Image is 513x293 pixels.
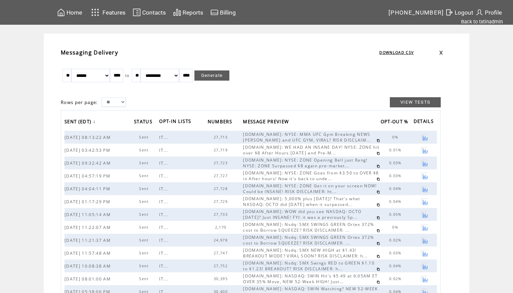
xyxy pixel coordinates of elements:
img: exit.svg [445,8,453,17]
span: [DATE] 08:01:00 AM [64,276,112,282]
img: features.svg [89,7,101,18]
span: [DATE] 10:08:38 AM [64,263,112,269]
span: IT... [159,276,170,282]
span: Contacts [142,9,166,16]
a: Billing [209,7,237,18]
a: SENT (EDT)↓ [64,117,97,128]
span: Sent [139,264,150,268]
span: [DATE] 11:57:48 AM [64,250,112,256]
img: chart.svg [173,8,181,17]
span: IT... [159,237,170,243]
span: IT... [159,250,170,256]
span: [DATE] 08:13:22 AM [64,134,112,140]
span: 0% [392,135,400,140]
span: [DOMAIN_NAME]: Nsdq: SMX SWINGS GREEN Ortex 372% cost to Borrow SQUEEZE? RISK DISCLAIMER: ... [243,234,374,246]
span: [DATE] 11:05:14 AM [64,212,112,217]
span: 27,747 [214,251,229,255]
span: [DATE] 09:32:42 AM [64,160,112,166]
img: home.svg [57,8,65,17]
span: [DOMAIN_NAME]: WOW did you see NASDAQ: OCTO [DATE]? Just INSANE! FYI: it was a previously Sp... [243,209,361,220]
span: Messaging Delivery [61,49,118,56]
span: 27,752 [214,264,229,268]
span: 27,733 [214,212,229,217]
span: 27,715 [214,135,229,140]
span: MESSAGE PREVIEW [243,117,290,128]
span: Sent [139,186,150,191]
span: [DATE] 03:42:53 PM [64,147,112,153]
img: contacts.svg [133,8,141,17]
span: IT... [159,199,170,205]
span: OPT-IN LISTS [159,117,193,128]
span: 27,719 [214,148,229,152]
a: Back to txtinadmin [461,19,503,25]
a: Profile [474,7,503,18]
span: [DOMAIN_NAME]: NYSE: MMA UFC Gym Breaking NEWS [PERSON_NAME] and UFC GYM, VIRAL? RISK DISCLAIM... [243,131,373,143]
span: [DOMAIN_NAME]: 5,000% plus [DATE]? That's what NASDAQ: OCTO did [DATE] when it surpassed... [243,196,360,207]
span: Sent [139,251,150,255]
span: OPT-OUT % [381,117,410,128]
span: Rows per page: [61,99,98,105]
span: [PHONE_NUMBER] [388,9,444,16]
span: Profile [485,9,502,16]
span: Home [66,9,82,16]
span: [DOMAIN_NAME]: Nsdq: SMX NEW HIGH at $1.43! BREAKOUT MODE? VIRAL SOON? RISK DISCLAIMER: h... [243,247,369,259]
span: 0.05% [389,212,403,217]
span: Sent [139,238,150,243]
span: [DATE] 04:57:19 PM [64,173,112,179]
span: 0.03% [389,173,403,178]
span: NUMBERS [208,117,234,128]
span: 0.04% [389,264,403,268]
span: 0% [392,225,400,230]
span: STATUS [134,117,154,128]
span: 0.02% [389,238,403,243]
span: IT... [159,186,170,192]
span: 27,727 [214,173,229,178]
span: Sent [139,225,150,230]
span: [DOMAIN_NAME]: NYSE: ZONE Goes from $3.50 to OVER $8 in After hours! Now it's back to unde... [243,170,379,182]
span: Sent [139,148,150,152]
span: [DOMAIN_NAME]: WE HAD AN INSANE DAY! NYSE: ZONE hit over $8 After Hours [DATE] and Pre-M... [243,144,379,156]
a: Logout [444,7,474,18]
a: Reports [172,7,204,18]
a: Contacts [132,7,167,18]
span: IT... [159,263,170,269]
a: OPT-OUT % [381,117,412,128]
span: [DOMAIN_NAME]: Nsdq: SMX Swings RED to GREEN $1.10 to $1.23! BREAKOUT? RISK DISCLAIMER: h... [243,260,375,272]
span: 0.03% [389,161,403,165]
span: Sent [139,173,150,178]
a: Generate [194,70,230,81]
span: 0.04% [389,186,403,191]
a: VIEW TESTS [390,97,441,107]
span: 0.01% [389,148,403,152]
span: [DATE] 11:22:07 AM [64,225,112,230]
span: Sent [139,212,150,217]
span: 0.02% [389,276,403,281]
span: Sent [139,276,150,281]
span: IT... [159,160,170,166]
span: IT... [159,225,170,230]
span: IT... [159,134,170,140]
span: to [125,73,130,78]
a: DOWNLOAD CSV [379,50,414,55]
span: 0.04% [389,199,403,204]
span: [DOMAIN_NAME]: NASDAQ: SWIN Hit's $5.49 at 6:05AM ET OVER 35% Move, NEW 52-Week HIGH! Just... [243,273,378,285]
span: DETAILS [414,117,435,128]
a: Features [88,6,127,19]
span: [DOMAIN_NAME]: NYSE: ZONE Opening Bell just Rang! NYSE: ZONE Surpassed $8 again pre-market... [243,157,367,169]
span: Billing [220,9,236,16]
a: Home [56,7,83,18]
span: IT... [159,147,170,153]
span: 27,728 [214,186,229,191]
span: [DOMAIN_NAME]: NYSE: ZONE Get it on your screen NOW! Could be INSANE! RISK DISCLAIMER: ht... [243,183,377,194]
span: Sent [139,161,150,165]
img: creidtcard.svg [210,8,218,17]
span: [DOMAIN_NAME]: Nsdq: SMX SWINGS GREEN Ortex 372% cost to Borrow SQUEEZE? RISK DISCLAIMER: ... [243,222,374,233]
a: MESSAGE PREVIEW [243,117,292,128]
span: IT... [159,173,170,179]
span: [DATE] 11:21:37 AM [64,237,112,243]
span: [DATE] 01:17:29 PM [64,199,112,205]
span: Features [102,9,126,16]
span: 30,395 [214,276,229,281]
span: 27,723 [214,161,229,165]
a: STATUS [134,117,156,128]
